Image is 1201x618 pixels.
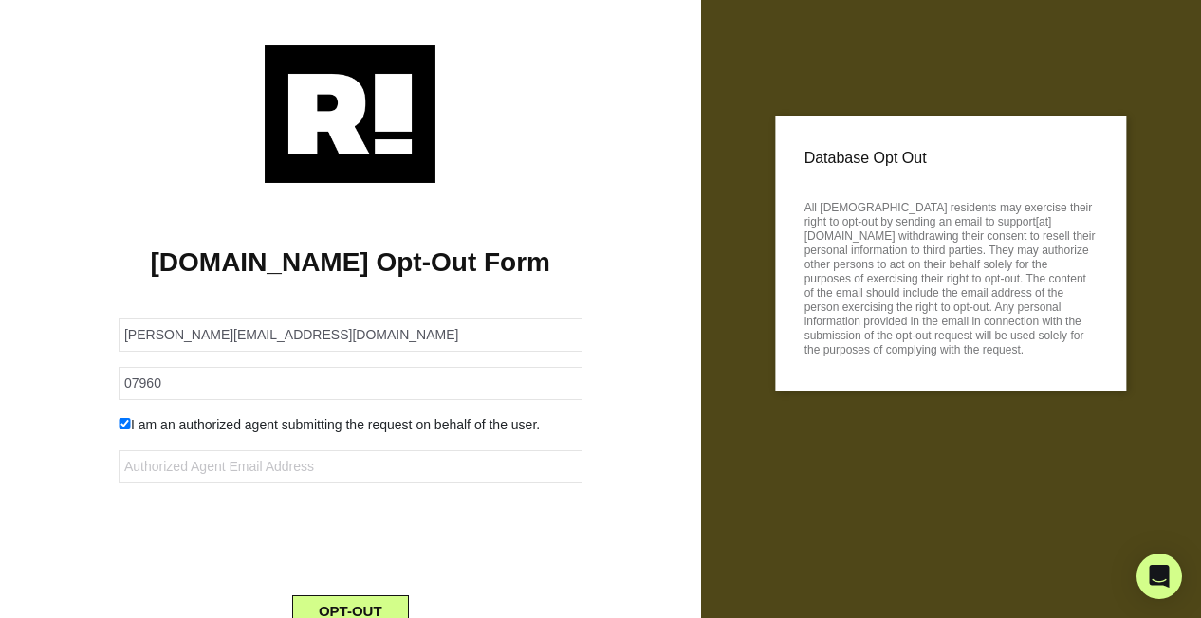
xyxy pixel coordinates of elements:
[28,246,673,279] h1: [DOMAIN_NAME] Opt-Out Form
[804,195,1098,357] p: All [DEMOGRAPHIC_DATA] residents may exercise their right to opt-out by sending an email to suppo...
[206,499,494,573] iframe: reCAPTCHA
[804,144,1098,173] p: Database Opt Out
[265,45,435,183] img: Retention.com
[119,450,582,483] input: Authorized Agent Email Address
[1136,554,1182,599] div: Open Intercom Messenger
[119,367,582,400] input: Zipcode
[119,318,582,352] input: Email Address
[104,415,597,435] div: I am an authorized agent submitting the request on behalf of the user.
